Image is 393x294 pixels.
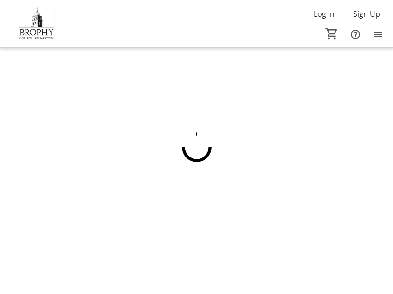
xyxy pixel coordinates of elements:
button: Menu [369,25,387,44]
button: Help [346,25,365,44]
button: Log In [306,7,342,21]
span: Sign Up [353,8,380,20]
span: Log In [314,8,335,20]
img: Brophy College Preparatory 's Logo [6,7,67,41]
button: Sign Up [346,7,387,21]
button: Cart [323,26,340,42]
